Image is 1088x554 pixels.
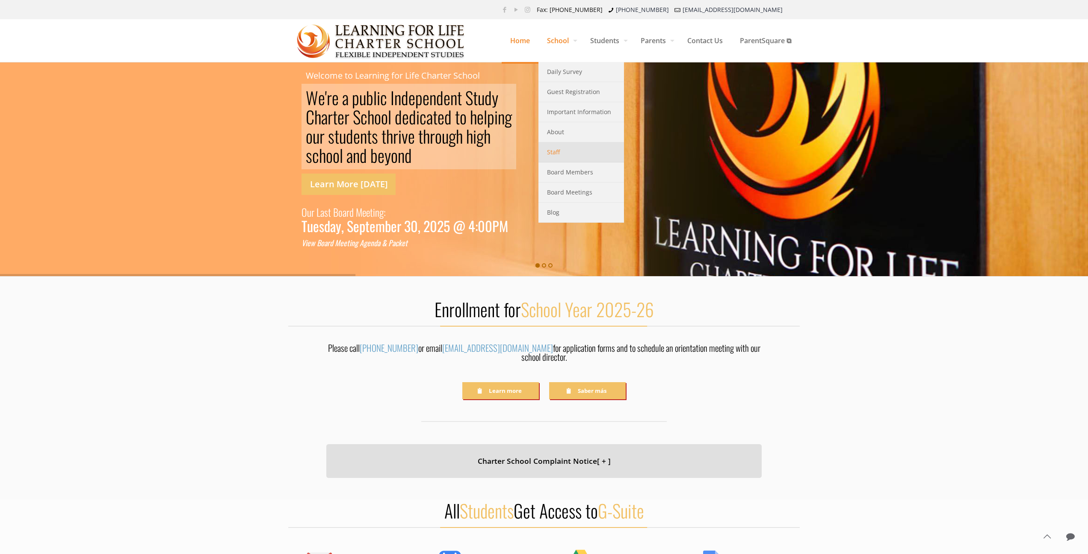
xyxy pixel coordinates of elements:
[364,238,367,248] div: g
[485,221,492,231] div: 0
[538,122,624,142] a: About
[435,127,442,146] div: o
[377,238,380,248] div: a
[353,221,359,231] div: e
[616,6,669,14] a: [PHONE_NUMBER]
[429,88,436,107] div: n
[453,221,465,231] div: @
[683,6,783,14] a: [EMAIL_ADDRESS][DOMAIN_NAME]
[731,19,800,62] a: ParentSquare ⧉
[324,203,328,221] div: s
[538,28,582,53] span: School
[320,203,324,221] div: a
[359,88,366,107] div: u
[302,203,307,221] div: O
[449,127,456,146] div: g
[388,238,392,248] div: P
[359,221,365,231] div: p
[547,187,592,198] span: Board Meetings
[547,167,593,178] span: Board Members
[328,107,333,127] div: r
[476,127,484,146] div: g
[353,146,360,165] div: n
[306,71,480,80] rs-layer: Welcome to Learning for Life Charter School
[405,238,408,248] div: t
[307,238,310,248] div: e
[327,238,330,248] div: r
[418,221,420,231] div: ,
[484,107,487,127] div: l
[673,6,682,14] i: mail
[362,203,366,221] div: e
[336,221,341,231] div: y
[302,238,408,248] a: View Board Meeting Agenda & Packet
[325,88,327,107] div: '
[392,238,395,248] div: a
[511,5,520,14] a: YouTube icon
[538,162,624,183] a: Board Members
[423,221,430,231] div: 2
[386,127,393,146] div: h
[361,107,367,127] div: c
[505,107,512,127] div: g
[367,127,372,146] div: t
[344,107,349,127] div: r
[462,382,539,399] a: Learn more
[443,88,450,107] div: e
[547,147,560,158] span: Staff
[372,127,378,146] div: s
[340,146,343,165] div: l
[324,221,330,231] div: d
[335,238,340,248] div: M
[349,238,351,248] div: i
[538,142,624,162] a: Staff
[408,127,415,146] div: e
[470,107,477,127] div: h
[356,203,362,221] div: M
[288,298,800,320] h2: Enrollment for
[384,146,391,165] div: y
[382,238,387,248] div: &
[360,146,367,165] div: d
[319,146,326,165] div: h
[433,107,438,127] div: t
[297,19,465,62] a: Learning for Life Charter School
[523,5,532,14] a: Instagram icon
[360,341,418,354] a: [PHONE_NUMBER]
[321,107,328,127] div: a
[316,203,320,221] div: L
[349,203,354,221] div: d
[385,221,391,231] div: b
[343,238,347,248] div: e
[379,203,384,221] div: g
[347,238,349,248] div: t
[456,127,463,146] div: h
[538,203,624,223] a: Blog
[455,107,460,127] div: t
[547,86,600,97] span: Guest Registration
[333,203,338,221] div: B
[302,221,307,231] div: T
[426,107,433,127] div: a
[411,221,418,231] div: 0
[538,183,624,203] a: Board Meetings
[302,238,305,248] div: V
[444,107,452,127] div: d
[679,28,731,53] span: Contact Us
[366,203,370,221] div: e
[484,127,491,146] div: h
[1038,527,1056,545] a: Back to top icon
[384,203,386,221] div: :
[370,203,373,221] div: t
[477,107,484,127] div: e
[487,107,494,127] div: p
[402,127,408,146] div: v
[632,19,679,62] a: Parents
[485,88,492,107] div: d
[416,107,420,127] div: i
[492,88,498,107] div: y
[430,127,435,146] div: r
[353,127,360,146] div: e
[343,203,346,221] div: a
[395,238,398,248] div: c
